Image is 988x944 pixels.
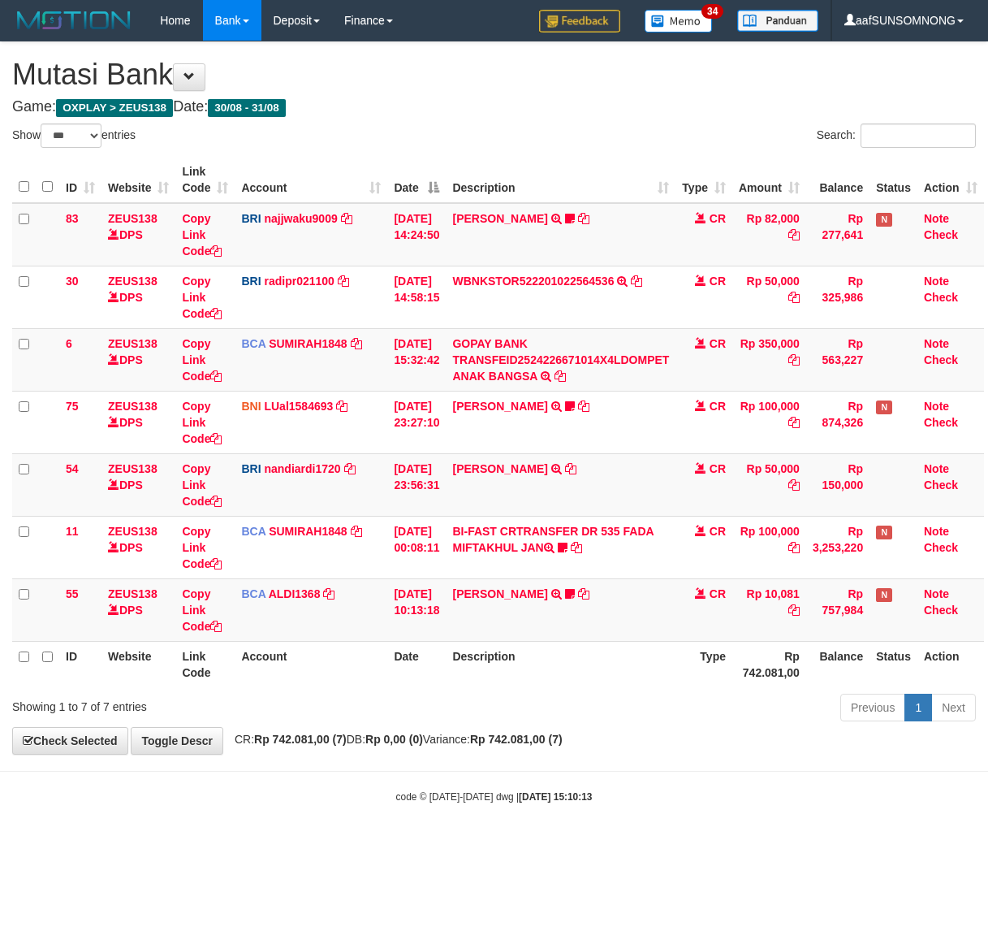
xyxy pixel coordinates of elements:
[645,10,713,32] img: Button%20Memo.svg
[182,275,222,320] a: Copy Link Code
[806,391,869,453] td: Rp 874,326
[12,123,136,148] label: Show entries
[101,266,175,328] td: DPS
[182,337,222,383] a: Copy Link Code
[924,416,958,429] a: Check
[264,212,337,225] a: najjwaku9009
[924,462,949,475] a: Note
[56,99,173,117] span: OXPLAY > ZEUS138
[12,58,976,91] h1: Mutasi Bank
[924,478,958,491] a: Check
[631,275,642,288] a: Copy WBNKSTOR522201022564536 to clipboard
[806,157,869,203] th: Balance
[108,275,157,288] a: ZEUS138
[710,400,726,413] span: CR
[344,462,356,475] a: Copy nandiardi1720 to clipboard
[710,587,726,600] span: CR
[264,462,340,475] a: nandiardi1720
[101,203,175,266] td: DPS
[387,266,446,328] td: [DATE] 14:58:15
[732,328,806,391] td: Rp 350,000
[241,462,261,475] span: BRI
[101,157,175,203] th: Website: activate to sort column ascending
[869,641,917,687] th: Status
[254,733,347,746] strong: Rp 742.081,00 (7)
[387,391,446,453] td: [DATE] 23:27:10
[788,478,800,491] a: Copy Rp 50,000 to clipboard
[387,578,446,641] td: [DATE] 10:13:18
[66,525,79,538] span: 11
[732,641,806,687] th: Rp 742.081,00
[208,99,286,117] span: 30/08 - 31/08
[924,400,949,413] a: Note
[108,212,157,225] a: ZEUS138
[235,157,387,203] th: Account: activate to sort column ascending
[924,212,949,225] a: Note
[732,453,806,516] td: Rp 50,000
[269,587,321,600] a: ALDI1368
[806,453,869,516] td: Rp 150,000
[732,157,806,203] th: Amount: activate to sort column ascending
[710,212,726,225] span: CR
[264,275,334,288] a: radipr021100
[869,157,917,203] th: Status
[387,641,446,687] th: Date
[66,337,72,350] span: 6
[101,328,175,391] td: DPS
[924,604,958,617] a: Check
[101,578,175,641] td: DPS
[446,157,675,203] th: Description: activate to sort column ascending
[241,212,261,225] span: BRI
[101,391,175,453] td: DPS
[108,525,157,538] a: ZEUS138
[806,328,869,391] td: Rp 563,227
[241,400,261,413] span: BNI
[924,525,949,538] a: Note
[578,212,589,225] a: Copy TARI PRATIWI to clipboard
[365,733,423,746] strong: Rp 0,00 (0)
[701,4,723,19] span: 34
[12,99,976,115] h4: Game: Date:
[806,516,869,578] td: Rp 3,253,220
[387,516,446,578] td: [DATE] 00:08:11
[924,353,958,366] a: Check
[565,462,576,475] a: Copy VALENTINO LAHU to clipboard
[387,453,446,516] td: [DATE] 23:56:31
[101,641,175,687] th: Website
[571,541,582,554] a: Copy BI-FAST CRTRANSFER DR 535 FADA MIFTAKHUL JAN to clipboard
[578,587,589,600] a: Copy FERLANDA EFRILIDIT to clipboard
[710,275,726,288] span: CR
[788,541,800,554] a: Copy Rp 100,000 to clipboard
[241,587,265,600] span: BCA
[241,337,265,350] span: BCA
[732,266,806,328] td: Rp 50,000
[175,641,235,687] th: Link Code
[924,275,949,288] a: Note
[554,370,566,383] a: Copy GOPAY BANK TRANSFEID2524226671014X4LDOMPET ANAK BANGSA to clipboard
[66,587,79,600] span: 55
[387,328,446,391] td: [DATE] 15:32:42
[924,587,949,600] a: Note
[917,641,984,687] th: Action
[788,291,800,304] a: Copy Rp 50,000 to clipboard
[66,212,79,225] span: 83
[539,10,620,32] img: Feedback.jpg
[904,694,932,721] a: 1
[59,641,101,687] th: ID
[817,123,976,148] label: Search:
[269,337,347,350] a: SUMIRAH1848
[876,401,892,414] span: Has Note
[931,694,976,721] a: Next
[387,157,446,203] th: Date: activate to sort column descending
[227,733,563,746] span: CR: DB: Variance:
[101,516,175,578] td: DPS
[578,400,589,413] a: Copy NOFAN MOHAMAD SAPUTRA to clipboard
[351,525,362,538] a: Copy SUMIRAH1848 to clipboard
[924,228,958,241] a: Check
[235,641,387,687] th: Account
[788,353,800,366] a: Copy Rp 350,000 to clipboard
[806,578,869,641] td: Rp 757,984
[732,516,806,578] td: Rp 100,000
[182,400,222,445] a: Copy Link Code
[446,641,675,687] th: Description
